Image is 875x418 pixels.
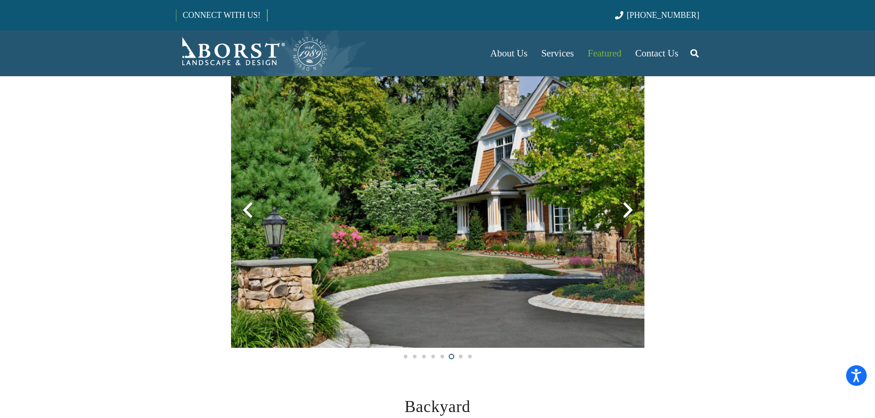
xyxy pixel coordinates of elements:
[490,48,527,59] span: About Us
[176,35,328,72] a: Borst-Logo
[534,30,581,76] a: Services
[628,30,685,76] a: Contact Us
[581,30,628,76] a: Featured
[176,4,267,26] a: CONNECT WITH US!
[635,48,678,59] span: Contact Us
[615,11,699,20] a: [PHONE_NUMBER]
[588,48,621,59] span: Featured
[627,11,700,20] span: [PHONE_NUMBER]
[685,42,704,65] a: Search
[541,48,574,59] span: Services
[483,30,534,76] a: About Us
